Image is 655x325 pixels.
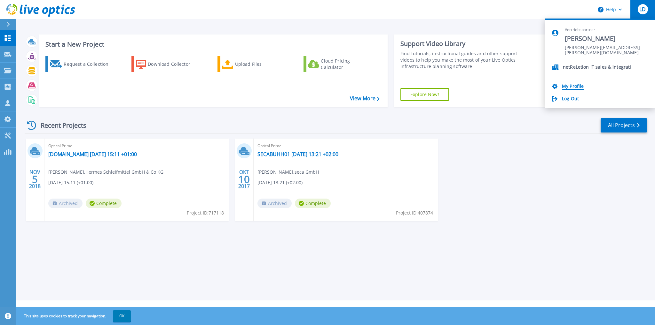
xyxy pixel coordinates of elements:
[295,199,331,208] span: Complete
[639,7,646,12] span: LD
[25,117,95,133] div: Recent Projects
[257,151,338,157] a: SECABUHH01 [DATE] 13:21 +02:00
[257,199,292,208] span: Archived
[32,177,38,182] span: 5
[48,199,83,208] span: Archived
[565,27,648,33] span: Vertriebspartner
[565,34,648,43] span: [PERSON_NAME]
[113,310,131,322] button: OK
[238,168,250,191] div: OKT 2017
[400,50,530,70] div: Find tutorials, instructional guides and other support videos to help you make the most of your L...
[601,118,647,132] a: All Projects
[257,142,434,149] span: Optical Prime
[48,179,93,186] span: [DATE] 15:11 (+01:00)
[18,310,131,322] span: This site uses cookies to track your navigation.
[235,58,286,71] div: Upload Files
[396,209,433,216] span: Project ID: 407874
[400,88,449,101] a: Explore Now!
[563,64,631,71] p: netReLetion IT sales & integrati
[148,58,199,71] div: Download Collector
[131,56,203,72] a: Download Collector
[562,96,579,102] a: Log Out
[48,151,137,157] a: [DOMAIN_NAME] [DATE] 15:11 +01:00
[64,58,115,71] div: Request a Collection
[350,95,380,102] a: View More
[217,56,289,72] a: Upload Files
[562,84,584,90] a: My Profile
[48,142,225,149] span: Optical Prime
[304,56,375,72] a: Cloud Pricing Calculator
[238,177,250,182] span: 10
[48,169,163,176] span: [PERSON_NAME] , Hermes Schleifmittel GmbH & Co KG
[29,168,41,191] div: NOV 2018
[400,40,530,48] div: Support Video Library
[257,179,303,186] span: [DATE] 13:21 (+02:00)
[187,209,224,216] span: Project ID: 717118
[321,58,372,71] div: Cloud Pricing Calculator
[45,56,117,72] a: Request a Collection
[86,199,122,208] span: Complete
[45,41,379,48] h3: Start a New Project
[257,169,319,176] span: [PERSON_NAME] , seca GmbH
[565,45,648,51] span: [PERSON_NAME][EMAIL_ADDRESS][PERSON_NAME][DOMAIN_NAME]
